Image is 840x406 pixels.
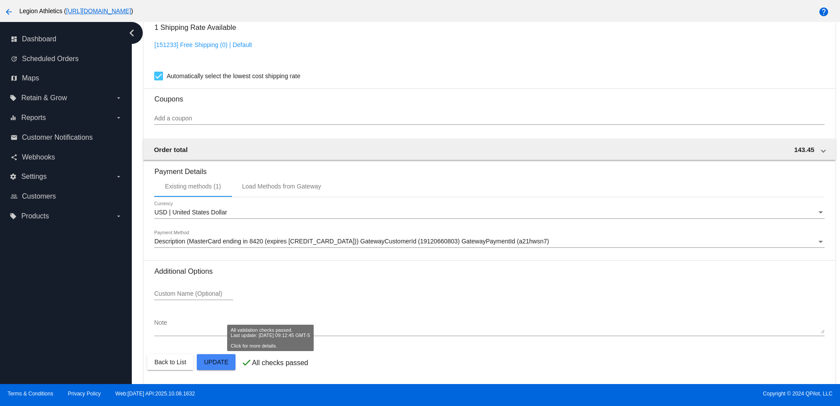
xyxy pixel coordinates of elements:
button: Back to List [147,354,193,370]
mat-select: Currency [154,209,824,216]
span: Webhooks [22,153,55,161]
a: Terms & Conditions [7,391,53,397]
a: [151233] Free Shipping (0) | Default [154,41,252,48]
a: Privacy Policy [68,391,101,397]
i: equalizer [10,114,17,121]
a: share Webhooks [11,150,122,164]
i: chevron_left [125,26,139,40]
span: Maps [22,74,39,82]
i: local_offer [10,213,17,220]
span: Update [204,359,228,366]
span: Products [21,212,49,220]
span: Settings [21,173,47,181]
span: 143.45 [794,146,815,153]
i: arrow_drop_down [115,173,122,180]
p: All checks passed [252,359,308,367]
input: Add a coupon [154,115,824,122]
span: Customers [22,192,56,200]
span: Scheduled Orders [22,55,79,63]
i: share [11,154,18,161]
i: arrow_drop_down [115,114,122,121]
span: Reports [21,114,46,122]
button: Update [197,354,235,370]
a: dashboard Dashboard [11,32,122,46]
i: arrow_drop_down [115,213,122,220]
div: Load Methods from Gateway [242,183,321,190]
i: arrow_drop_down [115,94,122,101]
div: Existing methods (1) [165,183,221,190]
input: Custom Name (Optional) [154,290,233,297]
span: Dashboard [22,35,56,43]
mat-icon: help [818,7,829,17]
i: update [11,55,18,62]
a: [URL][DOMAIN_NAME] [66,7,131,14]
a: update Scheduled Orders [11,52,122,66]
mat-icon: arrow_back [4,7,14,17]
a: email Customer Notifications [11,130,122,145]
i: settings [10,173,17,180]
a: map Maps [11,71,122,85]
span: Back to List [154,359,186,366]
span: Order total [154,146,188,153]
span: Copyright © 2024 QPilot, LLC [427,391,833,397]
span: Description (MasterCard ending in 8420 (expires [CREDIT_CARD_DATA])) GatewayCustomerId (191206608... [154,238,549,245]
a: Web:[DATE] API:2025.10.08.1632 [116,391,195,397]
span: Retain & Grow [21,94,67,102]
i: map [11,75,18,82]
mat-select: Payment Method [154,238,824,245]
h3: Payment Details [154,161,824,176]
mat-expansion-panel-header: Order total 143.45 [143,139,835,160]
i: dashboard [11,36,18,43]
i: local_offer [10,94,17,101]
span: USD | United States Dollar [154,209,227,216]
h3: 1 Shipping Rate Available [154,18,236,37]
h3: Coupons [154,88,824,103]
span: Legion Athletics ( ) [19,7,133,14]
a: people_outline Customers [11,189,122,203]
i: email [11,134,18,141]
mat-icon: check [241,357,252,368]
span: Automatically select the lowest cost shipping rate [167,71,300,81]
i: people_outline [11,193,18,200]
span: Customer Notifications [22,134,93,141]
h3: Additional Options [154,267,824,275]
